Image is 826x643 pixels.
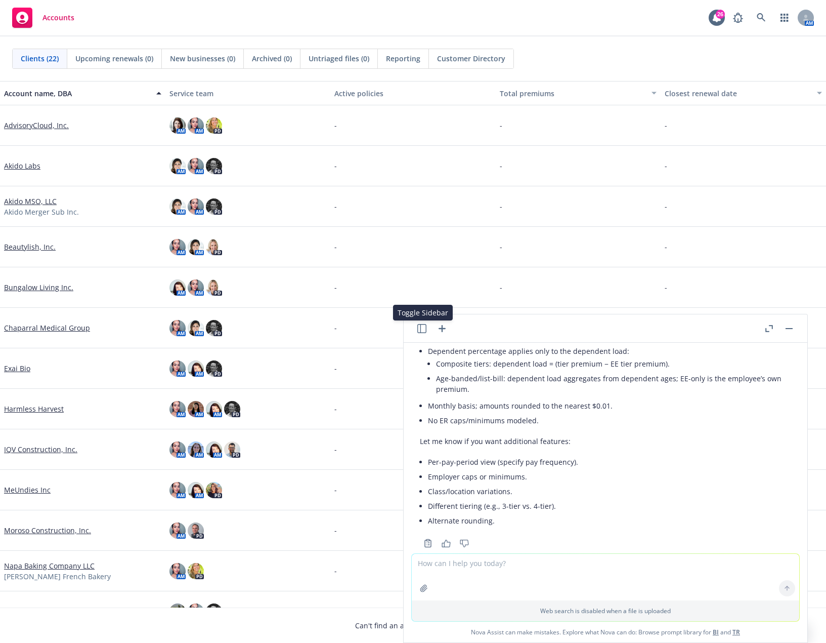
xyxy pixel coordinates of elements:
img: photo [188,279,204,296]
img: photo [188,441,204,458]
p: Web search is disabled when a file is uploaded [418,607,793,615]
span: Nova Assist can make mistakes. Explore what Nova can do: Browse prompt library for and [408,622,803,642]
img: photo [169,563,186,579]
img: photo [169,158,186,174]
span: - [665,242,667,252]
li: Class/location variations. [428,484,791,499]
a: Bungalow Living Inc. [4,282,73,293]
p: Let me know if you want additional features: [420,436,791,447]
img: photo [206,279,222,296]
img: photo [169,523,186,539]
img: photo [169,441,186,458]
a: Akido Labs [4,160,40,171]
img: photo [206,239,222,255]
a: TR [732,628,740,636]
div: Total premiums [500,88,646,99]
li: Per-pay-period view (specify pay frequency). [428,455,791,469]
img: photo [188,482,204,498]
img: photo [206,604,222,620]
svg: Copy to clipboard [423,539,432,548]
img: photo [169,482,186,498]
span: - [334,404,337,414]
a: NextNav LLC [4,606,47,617]
img: photo [206,441,222,458]
div: Active policies [334,88,492,99]
span: - [500,242,502,252]
img: photo [206,320,222,336]
a: Harmless Harvest [4,404,64,414]
span: - [334,485,337,495]
li: Employer caps or minimums. [428,469,791,484]
img: photo [188,239,204,255]
span: Akido Merger Sub Inc. [4,207,79,217]
a: Report a Bug [728,8,748,28]
li: Alternate rounding. [428,513,791,528]
img: photo [169,320,186,336]
a: Chaparral Medical Group [4,323,90,333]
img: photo [188,158,204,174]
img: photo [224,401,240,417]
img: photo [188,117,204,134]
img: photo [206,158,222,174]
a: IQV Construction, Inc. [4,444,77,455]
span: - [665,282,667,293]
img: photo [188,401,204,417]
li: Dependent percentage applies only to the dependent load: [428,344,791,398]
span: - [665,160,667,171]
img: photo [169,239,186,255]
span: - [334,201,337,212]
div: Toggle Sidebar [393,305,453,320]
span: - [334,363,337,374]
span: - [500,201,502,212]
span: Accounts [42,14,74,22]
span: - [334,160,337,171]
img: photo [206,360,222,377]
a: Exai Bio [4,363,30,374]
span: - [665,120,667,131]
img: photo [206,117,222,134]
img: photo [188,604,204,620]
span: Can't find an account? [355,620,471,631]
li: Monthly basis; amounts rounded to the nearest $0.01. [428,398,791,413]
button: Total premiums [496,81,661,105]
a: Beautylish, Inc. [4,242,56,252]
span: - [500,160,502,171]
button: Service team [165,81,331,105]
img: photo [188,320,204,336]
li: No ER caps/minimums modeled. [428,413,791,428]
img: photo [169,401,186,417]
span: Upcoming renewals (0) [75,53,153,64]
img: photo [169,604,186,620]
img: photo [188,360,204,377]
span: - [334,566,337,576]
span: - [334,120,337,131]
img: photo [206,401,222,417]
a: Moroso Construction, Inc. [4,525,91,536]
img: photo [224,441,240,458]
span: New businesses (0) [170,53,235,64]
span: Archived (0) [252,53,292,64]
button: Active policies [330,81,496,105]
img: photo [188,523,204,539]
div: Account name, DBA [4,88,150,99]
img: photo [169,279,186,296]
li: Age-banded/list-bill: dependent load aggregates from dependent ages; EE-only is the employee’s ow... [436,371,791,396]
img: photo [169,360,186,377]
a: Akido MSO, LLC [4,196,57,207]
button: Thumbs down [456,536,472,550]
span: - [334,444,337,455]
span: Untriaged files (0) [309,53,369,64]
span: - [334,282,337,293]
img: photo [206,198,222,215]
li: Composite tiers: dependent load = (tier premium − EE tier premium). [436,356,791,371]
span: - [334,323,337,333]
span: - [334,242,337,252]
span: Customer Directory [437,53,505,64]
img: photo [169,117,186,134]
span: - [334,525,337,536]
span: Clients (22) [21,53,59,64]
span: - [500,282,502,293]
span: - [334,606,337,617]
img: photo [206,482,222,498]
span: - [665,201,667,212]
